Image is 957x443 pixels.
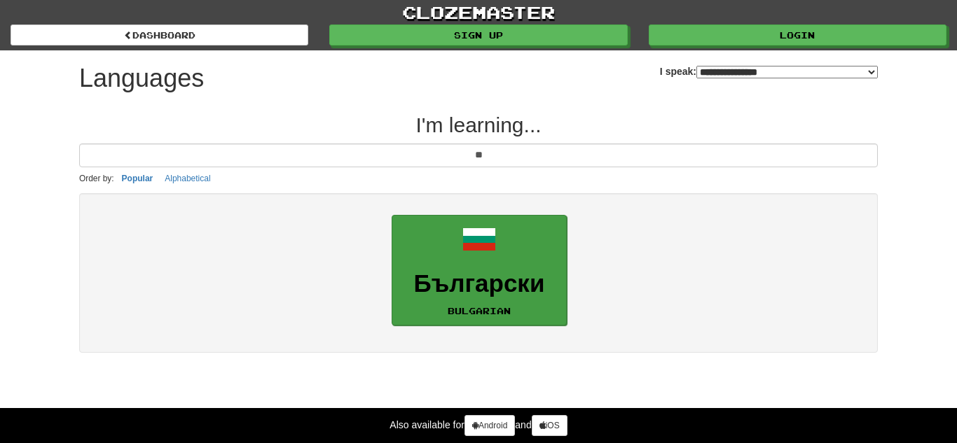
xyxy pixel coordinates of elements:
[392,215,567,326] a: БългарскиBulgarian
[660,64,878,78] label: I speak:
[399,270,559,297] h3: Български
[79,113,878,136] h2: I'm learning...
[532,415,567,436] a: iOS
[448,306,511,316] small: Bulgarian
[79,64,204,92] h1: Languages
[118,171,158,186] button: Popular
[649,24,946,45] a: Login
[11,24,308,45] a: dashboard
[696,66,878,78] select: I speak:
[160,171,214,186] button: Alphabetical
[79,174,114,183] small: Order by:
[464,415,515,436] a: Android
[329,24,627,45] a: Sign up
